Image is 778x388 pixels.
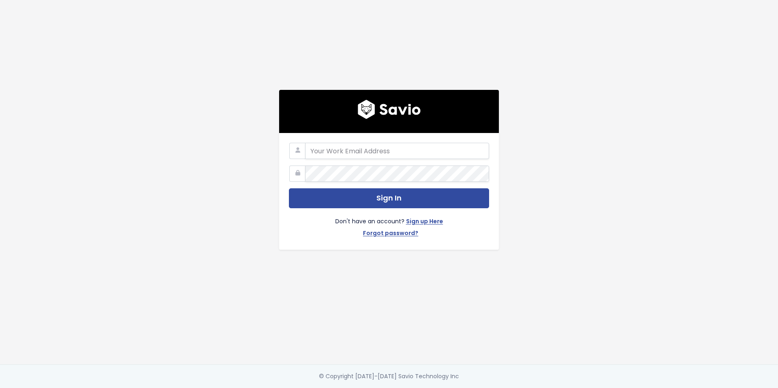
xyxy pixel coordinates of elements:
[363,228,418,240] a: Forgot password?
[305,143,489,159] input: Your Work Email Address
[319,371,459,381] div: © Copyright [DATE]-[DATE] Savio Technology Inc
[289,188,489,208] button: Sign In
[358,100,421,119] img: logo600x187.a314fd40982d.png
[406,216,443,228] a: Sign up Here
[289,208,489,240] div: Don't have an account?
